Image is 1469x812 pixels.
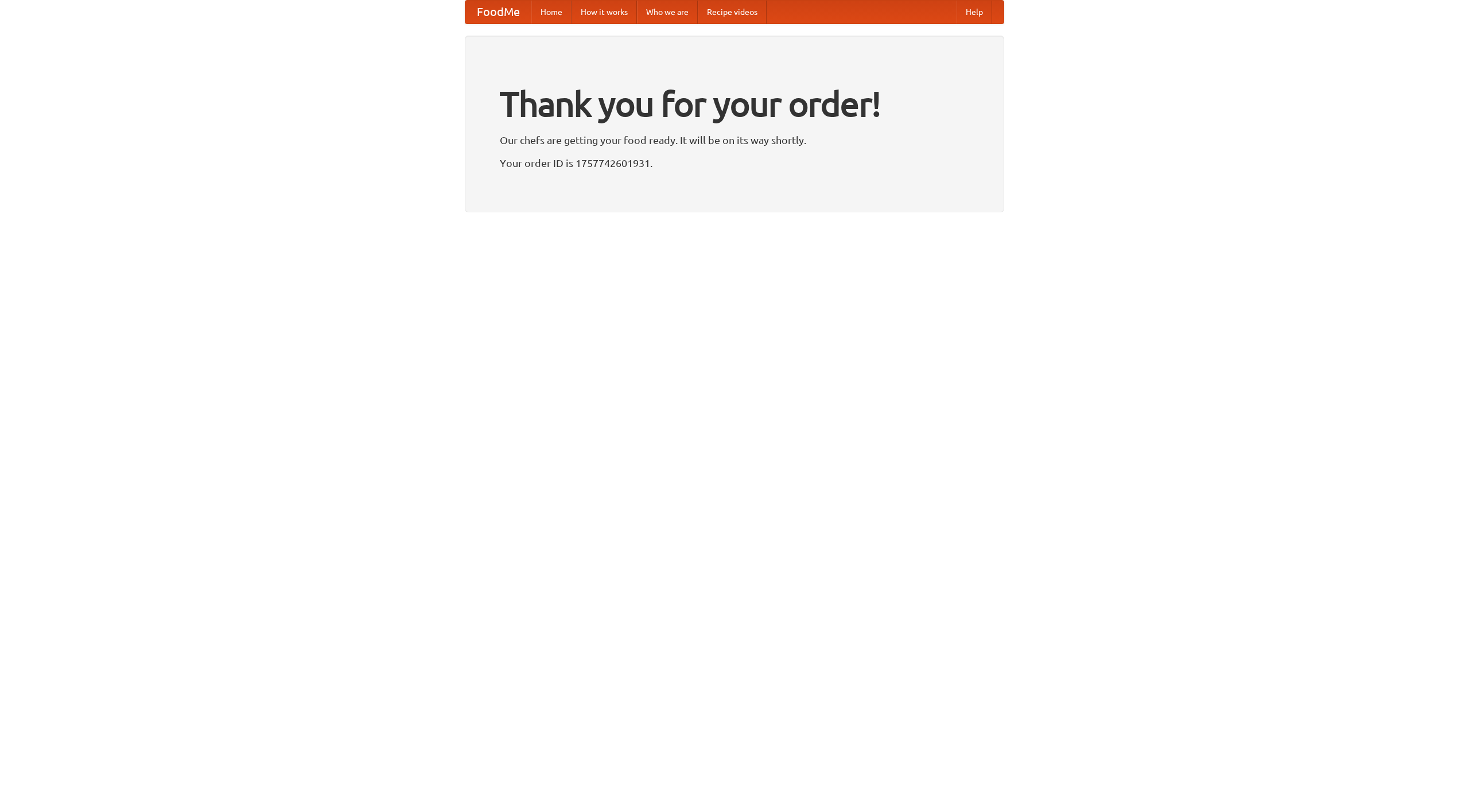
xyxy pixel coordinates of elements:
a: Help [957,1,992,24]
a: Who we are [637,1,698,24]
p: Your order ID is 1757742601931. [500,154,969,172]
a: Recipe videos [698,1,767,24]
a: How it works [572,1,637,24]
p: Our chefs are getting your food ready. It will be on its way shortly. [500,131,969,149]
a: FoodMe [465,1,531,24]
a: Home [531,1,572,24]
h1: Thank you for your order! [500,76,969,131]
